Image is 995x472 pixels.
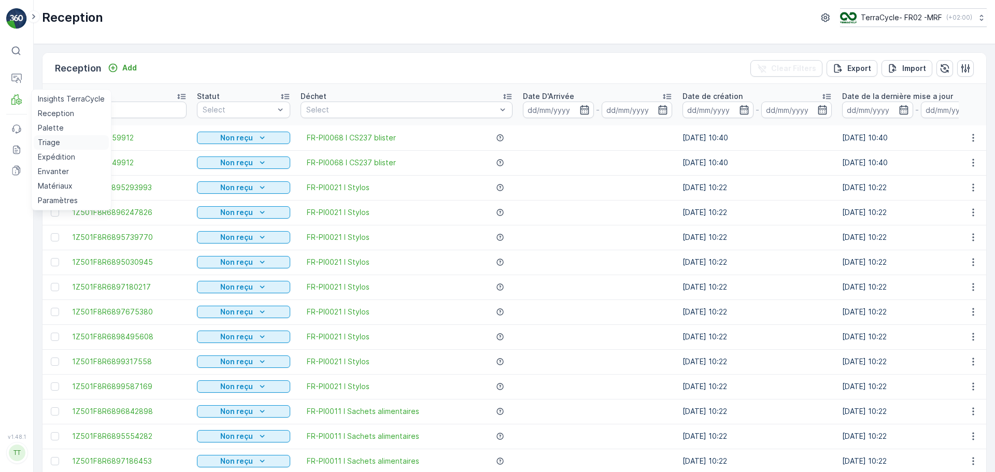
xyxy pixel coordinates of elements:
button: Non reçu [197,132,290,144]
button: Non reçu [197,156,290,169]
a: FR-PI0021 I Stylos [307,282,369,292]
a: FR-PI0011 I Sachets alimentaires [307,406,419,417]
button: Non reçu [197,355,290,368]
a: 1Z501F8R6899317558 [72,356,187,367]
a: 1Z501F8R6897675380 [72,307,187,317]
p: Non reçu [220,232,253,242]
p: Clear Filters [771,63,816,74]
a: FR-PI0021 I Stylos [307,207,369,218]
a: FR-PI0068 I CS237 blister [307,133,396,143]
button: Clear Filters [750,60,822,77]
a: FR-PI0021 I Stylos [307,257,369,267]
td: [DATE] 10:22 [677,275,837,299]
div: TT [9,445,25,461]
p: Non reçu [220,207,253,218]
div: Toggle Row Selected [51,333,59,341]
button: Non reçu [197,455,290,467]
a: 1Z501F8R6895293993 [72,182,187,193]
td: [DATE] 10:40 [677,125,837,150]
a: FR-PI0021 I Stylos [307,182,369,193]
td: [DATE] 10:22 [677,299,837,324]
img: logo [6,8,27,29]
p: Non reçu [220,456,253,466]
p: Non reçu [220,307,253,317]
td: [DATE] 10:22 [677,424,837,449]
p: - [596,104,600,116]
button: Non reçu [197,206,290,219]
p: Non reçu [220,431,253,441]
span: v 1.48.1 [6,434,27,440]
a: FR-PI0068 I CS237 blister [307,158,396,168]
p: Select [203,105,274,115]
p: Add [122,63,137,73]
span: 1Z501F8R6899587169 [72,381,187,392]
p: Non reçu [220,381,253,392]
input: dd/mm/yyyy [842,102,913,118]
button: Export [827,60,877,77]
span: 1Z501F8R6897186453 [72,456,187,466]
button: Non reçu [197,380,290,393]
span: 1Z501F8R6896247826 [72,207,187,218]
span: 67028581249912 [72,158,187,168]
p: - [756,104,759,116]
button: TerraCycle- FR02 -MRF(+02:00) [840,8,987,27]
p: Select [306,105,496,115]
p: Import [902,63,926,74]
div: Toggle Row Selected [51,357,59,366]
input: dd/mm/yyyy [523,102,594,118]
input: dd/mm/yyyy [602,102,673,118]
button: Non reçu [197,331,290,343]
a: 1Z501F8R6897180217 [72,282,187,292]
button: Add [104,62,141,74]
button: Non reçu [197,306,290,318]
a: FR-PI0011 I Sachets alimentaires [307,431,419,441]
td: [DATE] 10:22 [677,200,837,225]
td: [DATE] 10:40 [677,150,837,175]
input: dd/mm/yyyy [761,102,832,118]
div: Toggle Row Selected [51,432,59,440]
div: Toggle Row Selected [51,382,59,391]
p: Non reçu [220,133,253,143]
span: 67028581259912 [72,133,187,143]
td: [DATE] 10:22 [677,399,837,424]
p: Date de la dernière mise a jour [842,91,953,102]
a: 1Z501F8R6895739770 [72,232,187,242]
p: Date de création [683,91,743,102]
a: FR-PI0021 I Stylos [307,307,369,317]
td: [DATE] 10:22 [677,324,837,349]
p: Date D'Arrivée [523,91,574,102]
img: terracycle.png [840,12,857,23]
a: 1Z501F8R6895030945 [72,257,187,267]
button: Non reçu [197,405,290,418]
p: Non reçu [220,356,253,367]
p: Reception [42,9,103,26]
p: Non reçu [220,282,253,292]
a: FR-PI0021 I Stylos [307,332,369,342]
p: Statut [197,91,220,102]
input: Search [72,102,187,118]
a: FR-PI0021 I Stylos [307,381,369,392]
a: FR-PI0021 I Stylos [307,232,369,242]
button: Non reçu [197,256,290,268]
a: 1Z501F8R6896842898 [72,406,187,417]
input: dd/mm/yyyy [683,102,754,118]
a: FR-PI0011 I Sachets alimentaires [307,456,419,466]
div: Toggle Row Selected [51,407,59,416]
a: 1Z501F8R6895554282 [72,431,187,441]
p: ( +02:00 ) [946,13,972,22]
